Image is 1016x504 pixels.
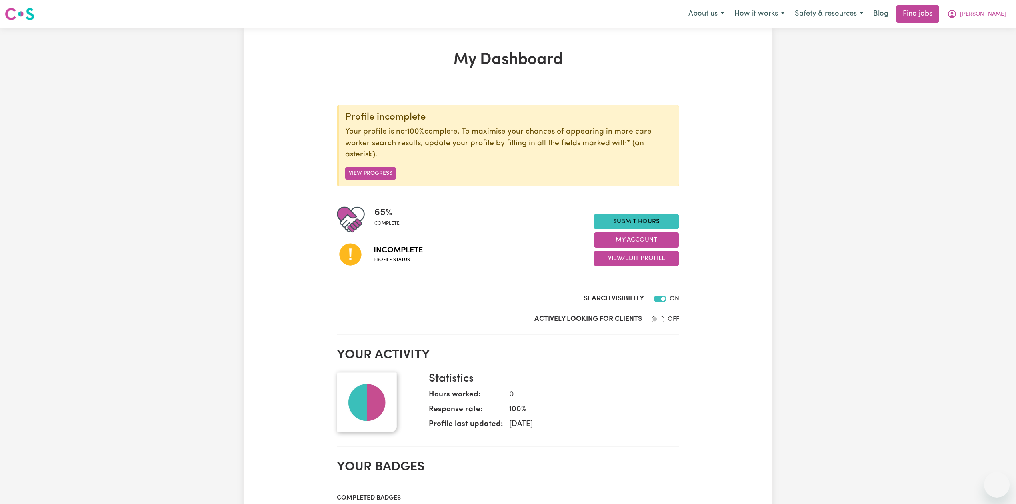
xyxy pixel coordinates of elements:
a: Blog [868,5,893,23]
dd: 0 [503,389,673,401]
img: Careseekers logo [5,7,34,21]
dt: Profile last updated: [429,419,503,434]
h3: Statistics [429,372,673,386]
label: Actively Looking for Clients [534,314,642,324]
h2: Your badges [337,460,679,475]
button: View Progress [345,167,396,180]
h1: My Dashboard [337,50,679,70]
dt: Hours worked: [429,389,503,404]
a: Submit Hours [594,214,679,229]
span: [PERSON_NAME] [960,10,1006,19]
h3: Completed badges [337,494,679,502]
button: About us [683,6,729,22]
div: Profile completeness: 65% [374,206,406,234]
span: ON [670,296,679,302]
a: Careseekers logo [5,5,34,23]
dd: [DATE] [503,419,673,430]
dt: Response rate: [429,404,503,419]
button: My Account [594,232,679,248]
span: 65 % [374,206,400,220]
label: Search Visibility [584,294,644,304]
button: How it works [729,6,790,22]
img: Your profile picture [337,372,397,432]
span: complete [374,220,400,227]
div: Profile incomplete [345,112,672,123]
span: Profile status [374,256,423,264]
iframe: Button to launch messaging window [984,472,1010,498]
button: My Account [942,6,1011,22]
a: Find jobs [896,5,939,23]
p: Your profile is not complete. To maximise your chances of appearing in more care worker search re... [345,126,672,161]
span: Incomplete [374,244,423,256]
button: Safety & resources [790,6,868,22]
dd: 100 % [503,404,673,416]
u: 100% [407,128,424,136]
h2: Your activity [337,348,679,363]
button: View/Edit Profile [594,251,679,266]
span: OFF [668,316,679,322]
